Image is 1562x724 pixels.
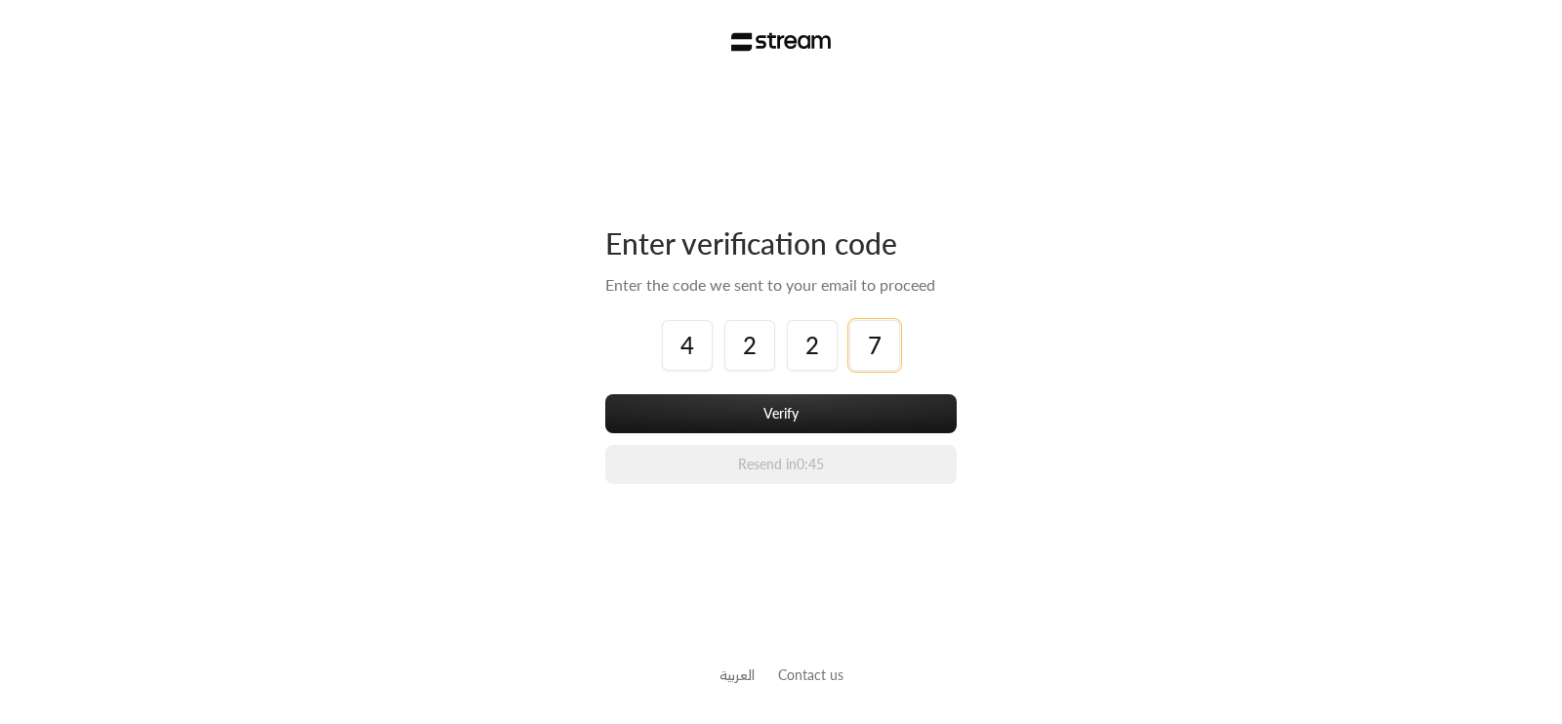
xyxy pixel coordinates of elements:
[731,32,832,52] img: Stream Logo
[719,657,755,693] a: العربية
[605,273,957,297] div: Enter the code we sent to your email to proceed
[778,666,843,683] a: Contact us
[778,664,843,685] button: Contact us
[605,394,957,433] button: Verify
[605,224,957,261] div: Enter verification code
